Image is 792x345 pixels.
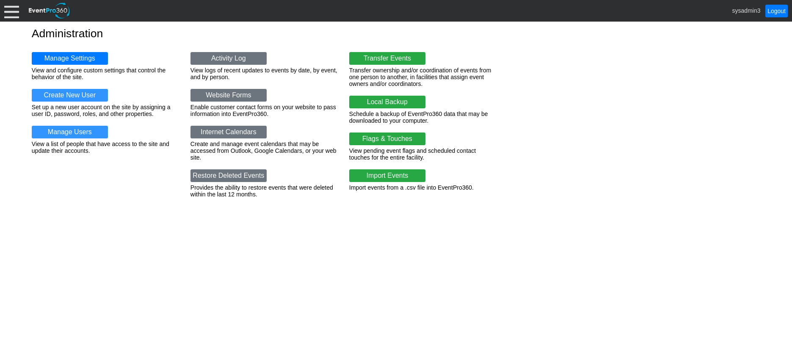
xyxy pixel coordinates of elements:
[190,89,267,102] a: Website Forms
[349,184,497,191] div: Import events from a .csv file into EventPro360.
[32,141,180,154] div: View a list of people that have access to the site and update their accounts.
[732,7,761,14] span: sysadmin3
[190,126,267,138] a: Internet Calendars
[349,169,425,182] a: Import Events
[32,104,180,117] div: Set up a new user account on the site by assigning a user ID, password, roles, and other properties.
[190,104,339,117] div: Enable customer contact forms on your website to pass information into EventPro360.
[28,1,72,20] img: EventPro360
[32,67,180,80] div: View and configure custom settings that control the behavior of the site.
[190,141,339,161] div: Create and manage event calendars that may be accessed from Outlook, Google Calendars, or your we...
[32,28,760,39] h1: Administration
[349,147,497,161] div: View pending event flags and scheduled contact touches for the entire facility.
[32,126,108,138] a: Manage Users
[32,52,108,65] a: Manage Settings
[349,110,497,124] div: Schedule a backup of EventPro360 data that may be downloaded to your computer.
[4,3,19,18] div: Menu: Click or 'Crtl+M' to toggle menu open/close
[765,5,788,17] a: Logout
[349,96,425,108] a: Local Backup
[349,132,425,145] a: Flags & Touches
[190,52,267,65] a: Activity Log
[190,67,339,80] div: View logs of recent updates to events by date, by event, and by person.
[349,52,425,65] a: Transfer Events
[32,89,108,102] a: Create New User
[349,67,497,87] div: Transfer ownership and/or coordination of events from one person to another, in facilities that a...
[190,184,339,198] div: Provides the ability to restore events that were deleted within the last 12 months.
[190,169,267,182] a: Restore Deleted Events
